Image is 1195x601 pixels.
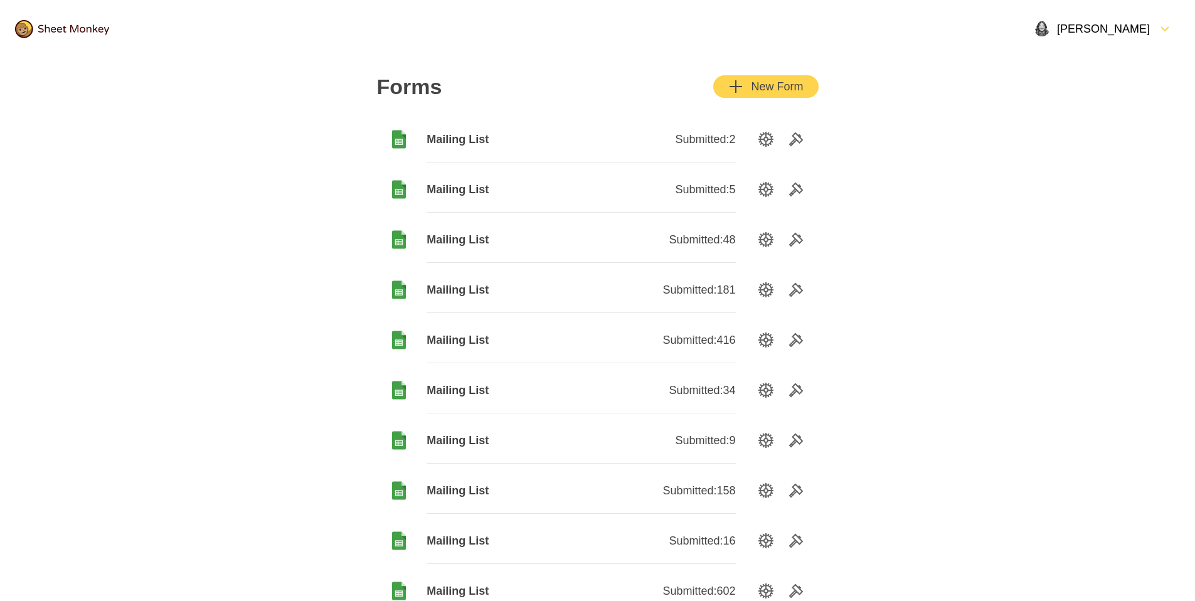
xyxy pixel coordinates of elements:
button: Open Menu [1027,14,1180,44]
span: Submitted: 16 [669,533,735,548]
span: Submitted: 9 [675,433,735,448]
img: logo@2x.png [15,20,109,38]
svg: SettingsOption [758,383,773,398]
span: Mailing List [427,533,581,548]
span: Submitted: 158 [662,483,735,498]
span: Submitted: 181 [662,282,735,297]
svg: Tools [789,483,804,498]
span: Mailing List [427,282,581,297]
span: Mailing List [427,332,581,348]
span: Submitted: 416 [662,332,735,348]
span: Submitted: 48 [669,232,735,247]
svg: SettingsOption [758,182,773,197]
div: New Form [728,79,803,94]
svg: Tools [789,182,804,197]
span: Mailing List [427,232,581,247]
svg: SettingsOption [758,132,773,147]
svg: Tools [789,332,804,348]
svg: Tools [789,132,804,147]
span: Submitted: 2 [675,132,735,147]
span: Mailing List [427,132,581,147]
svg: SettingsOption [758,332,773,348]
span: Submitted: 34 [669,383,735,398]
span: Mailing List [427,182,581,197]
span: Submitted: 5 [675,182,735,197]
svg: Tools [789,383,804,398]
svg: Tools [789,232,804,247]
svg: SettingsOption [758,433,773,448]
svg: Tools [789,583,804,598]
svg: Tools [789,282,804,297]
svg: SettingsOption [758,583,773,598]
span: Mailing List [427,483,581,498]
svg: SettingsOption [758,483,773,498]
span: Mailing List [427,433,581,448]
svg: Tools [789,533,804,548]
h2: Forms [377,74,442,99]
span: Submitted: 602 [662,583,735,598]
span: Mailing List [427,383,581,398]
svg: FormDown [1157,21,1172,36]
svg: Add [728,79,743,94]
span: Mailing List [427,583,581,598]
div: [PERSON_NAME] [1034,21,1150,36]
svg: Tools [789,433,804,448]
svg: SettingsOption [758,282,773,297]
svg: SettingsOption [758,533,773,548]
svg: SettingsOption [758,232,773,247]
button: AddNew Form [713,75,818,98]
